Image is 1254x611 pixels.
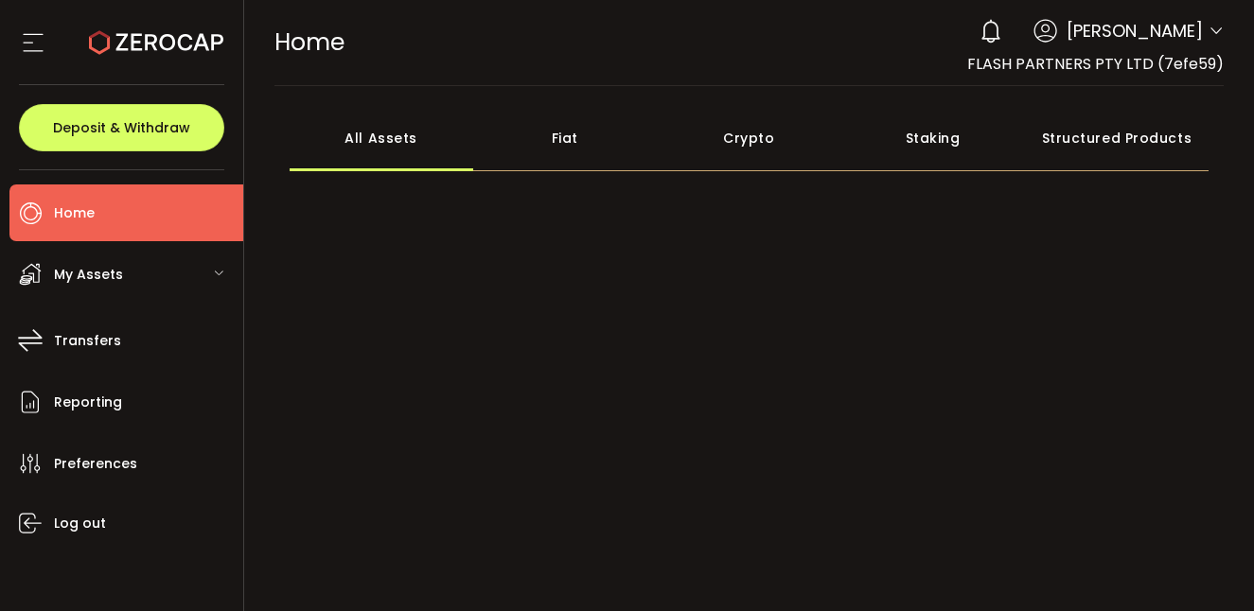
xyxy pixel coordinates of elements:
[54,450,137,478] span: Preferences
[274,26,344,59] span: Home
[54,327,121,355] span: Transfers
[840,105,1024,171] div: Staking
[1025,105,1209,171] div: Structured Products
[19,104,224,151] button: Deposit & Withdraw
[54,200,95,227] span: Home
[1067,18,1203,44] span: [PERSON_NAME]
[473,105,657,171] div: Fiat
[967,53,1224,75] span: FLASH PARTNERS PTY LTD (7efe59)
[53,121,190,134] span: Deposit & Withdraw
[54,261,123,288] span: My Assets
[657,105,840,171] div: Crypto
[54,510,106,537] span: Log out
[1159,520,1254,611] iframe: Chat Widget
[54,389,122,416] span: Reporting
[290,105,473,171] div: All Assets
